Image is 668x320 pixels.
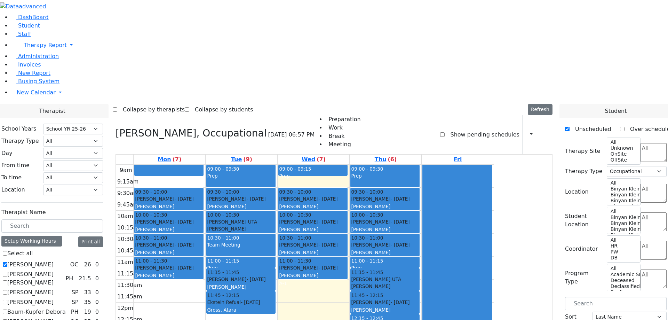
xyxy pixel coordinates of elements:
li: Work [326,124,360,132]
span: [PERSON_NAME] UTA [351,276,401,283]
span: 09:00 - 09:30 [351,166,383,172]
span: 11:00 - 11:30 [135,257,167,264]
textarea: Search [641,184,667,203]
option: WP [610,163,636,169]
span: - [DATE] [174,242,193,248]
span: - [DATE] [390,299,409,305]
a: September 10, 2025 [300,155,327,164]
div: 10am [116,212,135,220]
a: New Report [11,70,50,76]
span: 11:45 - 12:15 [351,292,383,299]
div: Setup [542,129,546,141]
span: - [DATE] [174,265,193,271]
div: 9:30am [116,189,140,197]
span: Busing System [18,78,59,85]
div: SP [69,288,81,297]
div: [PERSON_NAME] [135,249,203,256]
div: Gross, Atara [207,306,275,313]
span: - [DATE] [174,219,193,225]
a: Busing System [11,78,59,85]
span: 11:15 - 11:45 [351,269,383,276]
label: To time [1,173,22,182]
option: All [610,266,636,272]
span: - [DATE] [390,196,409,202]
span: 09:30 - 10:00 [279,188,311,195]
option: Declines [610,289,636,295]
label: Therapist Name [1,208,46,217]
div: [PERSON_NAME] [135,241,203,248]
div: 9:45am [116,201,140,209]
div: 10:45am [116,247,144,255]
div: [PERSON_NAME] [135,226,203,233]
div: 11:15am [116,270,144,278]
option: DB [610,255,636,261]
span: - [DATE] [318,196,337,202]
label: [PERSON_NAME] [7,298,54,306]
button: Refresh [528,104,552,115]
div: SP [69,298,81,306]
span: 11:00 - 11:15 [351,258,383,264]
div: Delete [548,129,552,140]
span: DashBoard [18,14,49,21]
div: 9am [118,166,134,174]
button: Print all [78,236,103,247]
option: PW [610,249,636,255]
div: [PERSON_NAME] [279,226,347,233]
label: Therapy Type [565,167,603,175]
div: 33 [82,288,92,297]
span: 11:00 - 11:15 [207,258,239,264]
div: [PERSON_NAME] [207,276,275,283]
span: 10:00 - 10:30 [279,211,311,218]
div: 11:45am [116,292,144,301]
input: Search [1,219,103,233]
span: 11:15 - 11:45 [207,269,239,276]
div: [PERSON_NAME] [351,218,419,225]
option: Deceased [610,278,636,283]
label: Select all [7,249,33,258]
label: (7) [317,155,326,164]
label: [PERSON_NAME] [7,288,54,297]
div: Prep [351,172,419,179]
div: Prep [351,264,419,271]
option: OffSite [610,157,636,163]
option: Unknown [610,145,636,151]
div: [PERSON_NAME] ([PERSON_NAME]) [207,225,275,240]
span: 09:30 - 10:00 [207,188,239,195]
span: - [DATE] [390,219,409,225]
div: [PERSON_NAME] [135,264,203,271]
span: - [DATE] [246,196,265,202]
div: [PERSON_NAME] [351,241,419,248]
option: Academic Support [610,272,636,278]
div: A-1 [279,280,347,287]
a: September 12, 2025 [452,155,463,164]
a: Invoices [11,61,41,68]
div: [PERSON_NAME] [279,241,347,248]
label: Collapse by students [189,104,253,115]
a: New Calendar [11,86,668,100]
option: Binyan Klein 4 [610,220,636,226]
div: PH [63,274,76,283]
div: [PERSON_NAME] [135,272,203,279]
span: [DATE] 06:57 PM [268,131,315,139]
span: Therapy Report [24,42,67,48]
label: Show pending schedules [445,129,519,140]
span: 10:30 - 11:00 [279,234,311,241]
span: 09:30 - 10:00 [135,188,167,195]
span: 10:00 - 10:30 [207,211,239,218]
div: A-1 [135,280,203,287]
a: September 8, 2025 [156,155,183,164]
option: Binyan Klein 5 [610,186,636,192]
a: Staff [11,31,31,37]
span: [PERSON_NAME] UTA [207,218,257,225]
div: [PERSON_NAME] [135,195,203,202]
label: Day [1,149,13,157]
span: 10:00 - 10:30 [351,211,383,218]
option: OnSite [610,151,636,157]
span: Therapist [39,107,65,115]
div: Prep [279,172,347,179]
div: 10:30am [116,235,144,243]
span: 10:00 - 10:30 [135,211,167,218]
div: Prep [207,172,275,179]
a: September 9, 2025 [230,155,254,164]
div: [PERSON_NAME] [135,203,203,210]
